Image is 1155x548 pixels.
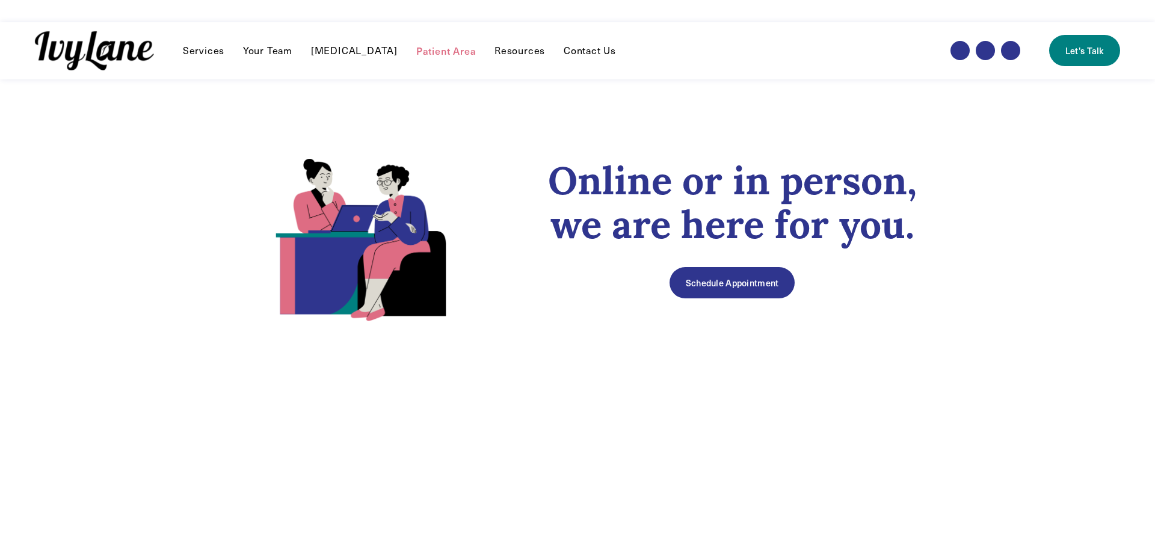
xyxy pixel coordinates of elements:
a: Your Team [243,43,292,58]
a: Instagram [976,41,995,60]
a: LinkedIn [1001,41,1020,60]
a: folder dropdown [183,43,224,58]
span: Services [183,45,224,57]
a: [MEDICAL_DATA] [311,43,398,58]
a: Patient Area [416,43,476,58]
a: Schedule Appointment [670,267,795,298]
img: Ivy Lane Counseling &mdash; Therapy that works for you [35,31,154,70]
a: Facebook [950,41,970,60]
a: Contact Us [564,43,616,58]
h1: Online or in person, we are here for you. [526,159,938,247]
a: folder dropdown [494,43,545,58]
span: Resources [494,45,545,57]
a: Let's Talk [1049,35,1120,66]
